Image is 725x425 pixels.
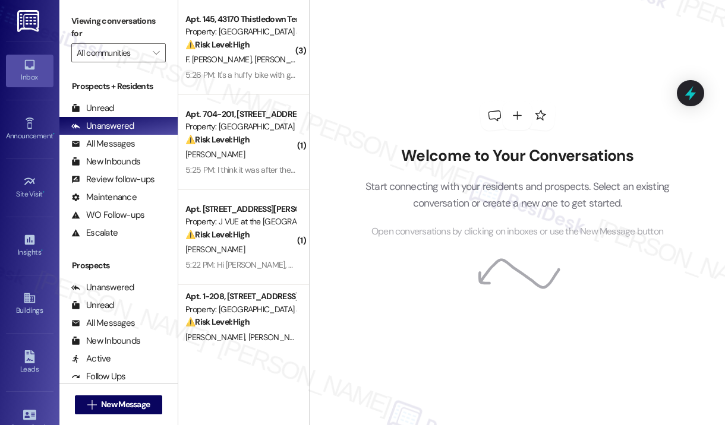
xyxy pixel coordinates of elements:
div: Apt. 1-208, [STREET_ADDRESS] [185,290,295,303]
span: [PERSON_NAME] [185,244,245,255]
div: Escalate [71,227,118,239]
div: Apt. [STREET_ADDRESS][PERSON_NAME] [185,203,295,215]
div: Prospects + Residents [59,80,178,93]
span: [PERSON_NAME] [185,332,248,342]
p: Start connecting with your residents and prospects. Select an existing conversation or create a n... [348,178,688,212]
span: [PERSON_NAME] [254,54,314,65]
strong: ⚠️ Risk Level: High [185,316,250,327]
input: All communities [77,43,147,62]
div: Property: [GEOGRAPHIC_DATA] at [GEOGRAPHIC_DATA] [185,303,295,316]
i:  [87,400,96,410]
a: Leads [6,347,53,379]
div: Apt. 145, 43170 Thistledown Ter [185,13,295,26]
span: • [41,246,43,255]
div: Maintenance [71,191,137,204]
span: F. [PERSON_NAME] [185,54,254,65]
label: Viewing conversations for [71,12,166,43]
div: Property: [GEOGRAPHIC_DATA] at [GEOGRAPHIC_DATA] [185,26,295,38]
div: Prospects [59,259,178,272]
strong: ⚠️ Risk Level: High [185,134,250,145]
span: [PERSON_NAME] [248,332,308,342]
a: Insights • [6,230,53,262]
span: New Message [101,398,150,411]
div: All Messages [71,317,135,329]
span: [PERSON_NAME] [185,149,245,160]
div: Property: J VUE at the [GEOGRAPHIC_DATA] [185,215,295,228]
img: ResiDesk Logo [17,10,42,32]
span: • [53,130,55,138]
div: Unread [71,299,114,312]
div: WO Follow-ups [71,209,144,221]
div: All Messages [71,138,135,150]
span: • [43,188,45,196]
div: New Inbounds [71,156,140,168]
div: Follow Ups [71,370,126,383]
div: Property: [GEOGRAPHIC_DATA] [185,120,295,133]
div: Unanswered [71,120,134,132]
span: Open conversations by clicking on inboxes or use the New Message button [371,224,663,239]
div: Apt. 704-201, [STREET_ADDRESS][PERSON_NAME] [185,108,295,120]
a: Inbox [6,55,53,87]
div: Unanswered [71,281,134,294]
strong: ⚠️ Risk Level: High [185,39,250,50]
div: Unread [71,102,114,115]
i:  [153,48,159,58]
a: Site Visit • [6,172,53,204]
div: Review follow-ups [71,173,155,186]
a: Buildings [6,288,53,320]
div: 5:26 PM: It's a huffy bike with gears [185,69,305,80]
button: New Message [75,395,163,414]
div: New Inbounds [71,335,140,347]
div: Active [71,353,111,365]
h2: Welcome to Your Conversations [348,147,688,166]
div: 5:25 PM: I think it was after the gas leak last week. [185,164,357,175]
strong: ⚠️ Risk Level: High [185,229,250,240]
